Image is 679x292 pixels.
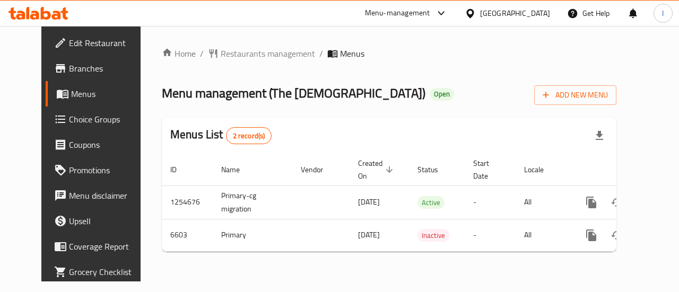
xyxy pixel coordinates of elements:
td: 1254676 [162,185,213,219]
a: Coupons [46,132,155,157]
td: All [516,219,570,251]
span: Name [221,163,254,176]
span: Coupons [69,138,146,151]
td: Primary [213,219,292,251]
span: Menu disclaimer [69,189,146,202]
div: Menu-management [365,7,430,20]
a: Choice Groups [46,107,155,132]
button: Change Status [604,190,630,215]
button: more [579,190,604,215]
a: Grocery Checklist [46,259,155,285]
td: 6603 [162,219,213,251]
a: Promotions [46,157,155,183]
div: Active [417,196,445,209]
a: Menu disclaimer [46,183,155,208]
span: 2 record(s) [227,131,272,141]
a: Edit Restaurant [46,30,155,56]
div: [GEOGRAPHIC_DATA] [480,7,550,19]
button: Add New Menu [534,85,616,105]
span: Locale [524,163,558,176]
button: Change Status [604,223,630,248]
a: Upsell [46,208,155,234]
li: / [319,47,323,60]
a: Restaurants management [208,47,315,60]
span: Restaurants management [221,47,315,60]
span: Start Date [473,157,503,182]
span: Status [417,163,452,176]
td: - [465,185,516,219]
nav: breadcrumb [162,47,616,60]
a: Menus [46,81,155,107]
a: Home [162,47,196,60]
div: Export file [587,123,612,148]
span: Promotions [69,164,146,176]
span: [DATE] [358,195,380,209]
span: Add New Menu [543,89,608,102]
div: Open [430,88,454,101]
span: Grocery Checklist [69,266,146,278]
td: Primary-cg migration [213,185,292,219]
span: Active [417,197,445,209]
span: Coverage Report [69,240,146,253]
h2: Menus List [170,127,272,144]
td: - [465,219,516,251]
td: All [516,185,570,219]
span: Inactive [417,229,449,242]
span: Branches [69,62,146,75]
li: / [200,47,204,60]
span: Open [430,90,454,99]
span: [DATE] [358,228,380,242]
span: Menus [71,87,146,100]
div: Inactive [417,229,449,242]
span: Upsell [69,215,146,227]
a: Branches [46,56,155,81]
span: Created On [358,157,396,182]
span: Vendor [301,163,337,176]
span: Menus [340,47,364,60]
a: Coverage Report [46,234,155,259]
span: Choice Groups [69,113,146,126]
span: Edit Restaurant [69,37,146,49]
div: Total records count [226,127,272,144]
span: Menu management ( The [DEMOGRAPHIC_DATA] ) [162,81,425,105]
span: ID [170,163,190,176]
button: more [579,223,604,248]
span: I [662,7,664,19]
